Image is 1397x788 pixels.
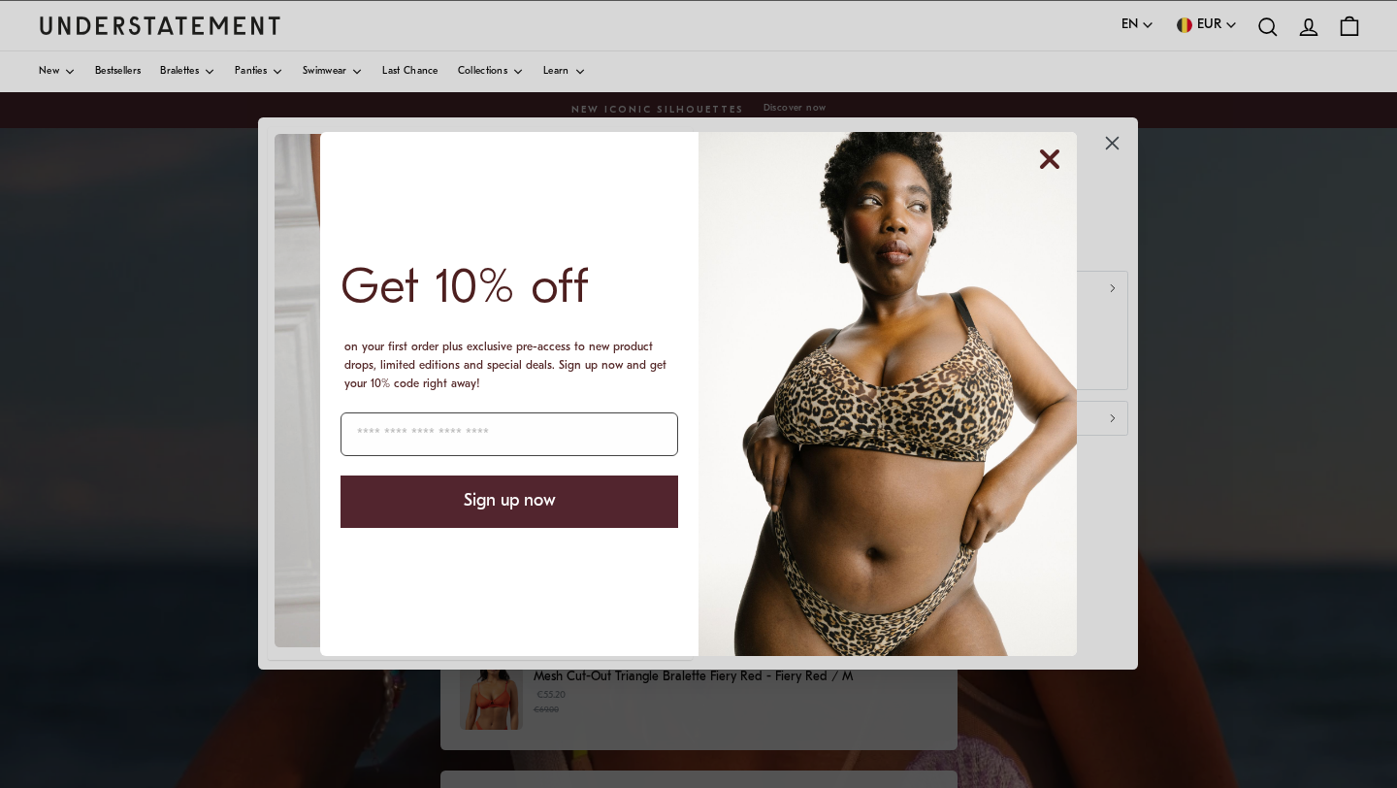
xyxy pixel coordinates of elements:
[1030,140,1069,179] button: Close dialog
[344,342,666,390] span: on your first order plus exclusive pre-access to new product drops, limited editions and special ...
[341,265,589,314] span: Get 10% off
[341,412,678,456] input: Enter your email address
[698,132,1077,656] img: f640c3e0-66bf-470c-b9a3-78e1f1138eaf.jpeg
[341,476,678,528] button: Sign up now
